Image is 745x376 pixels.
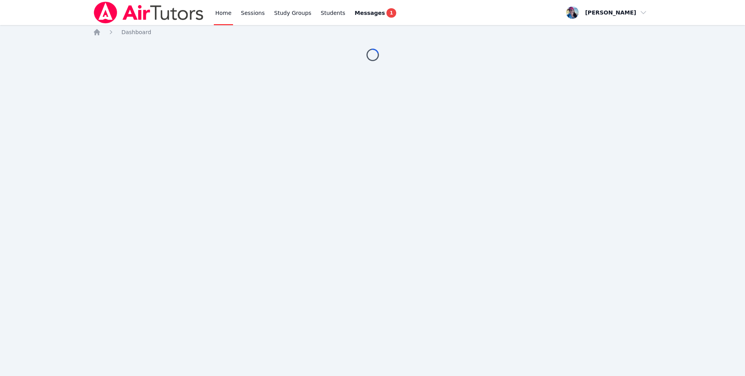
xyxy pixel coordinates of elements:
span: 1 [386,8,396,18]
span: Dashboard [121,29,151,35]
a: Dashboard [121,28,151,36]
span: Messages [355,9,385,17]
nav: Breadcrumb [93,28,652,36]
img: Air Tutors [93,2,204,24]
